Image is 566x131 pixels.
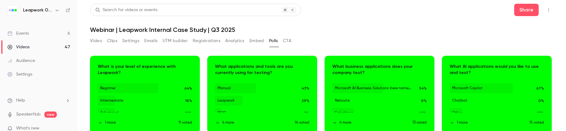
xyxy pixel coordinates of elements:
div: Search for videos or events [95,7,157,13]
button: Analytics [225,36,245,46]
span: Help [16,97,25,104]
button: Video [90,36,102,46]
div: Events [7,30,29,37]
button: Clips [107,36,117,46]
a: SpeakerHub [16,111,41,118]
button: Top Bar Actions [544,5,554,15]
button: Emails [144,36,157,46]
div: Settings [7,71,32,77]
button: 1 more [450,120,529,125]
button: CTA [283,36,291,46]
button: UTM builder [163,36,188,46]
span: new [44,111,57,118]
img: Leapwork Online Event [8,5,18,15]
li: help-dropdown-opener [7,97,70,104]
h1: Webinar | Leapwork Internal Case Study | Q3 2025 [90,26,554,33]
button: Share [514,4,539,16]
button: Polls [269,36,278,46]
button: Registrations [193,36,220,46]
div: Audience [7,58,35,64]
button: 4 more [215,120,295,125]
button: 1 more [98,120,178,125]
h6: Leapwork Online Event [23,7,52,13]
button: 4 more [332,120,412,125]
button: Settings [122,36,139,46]
button: Embed [249,36,264,46]
div: Videos [7,44,29,50]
